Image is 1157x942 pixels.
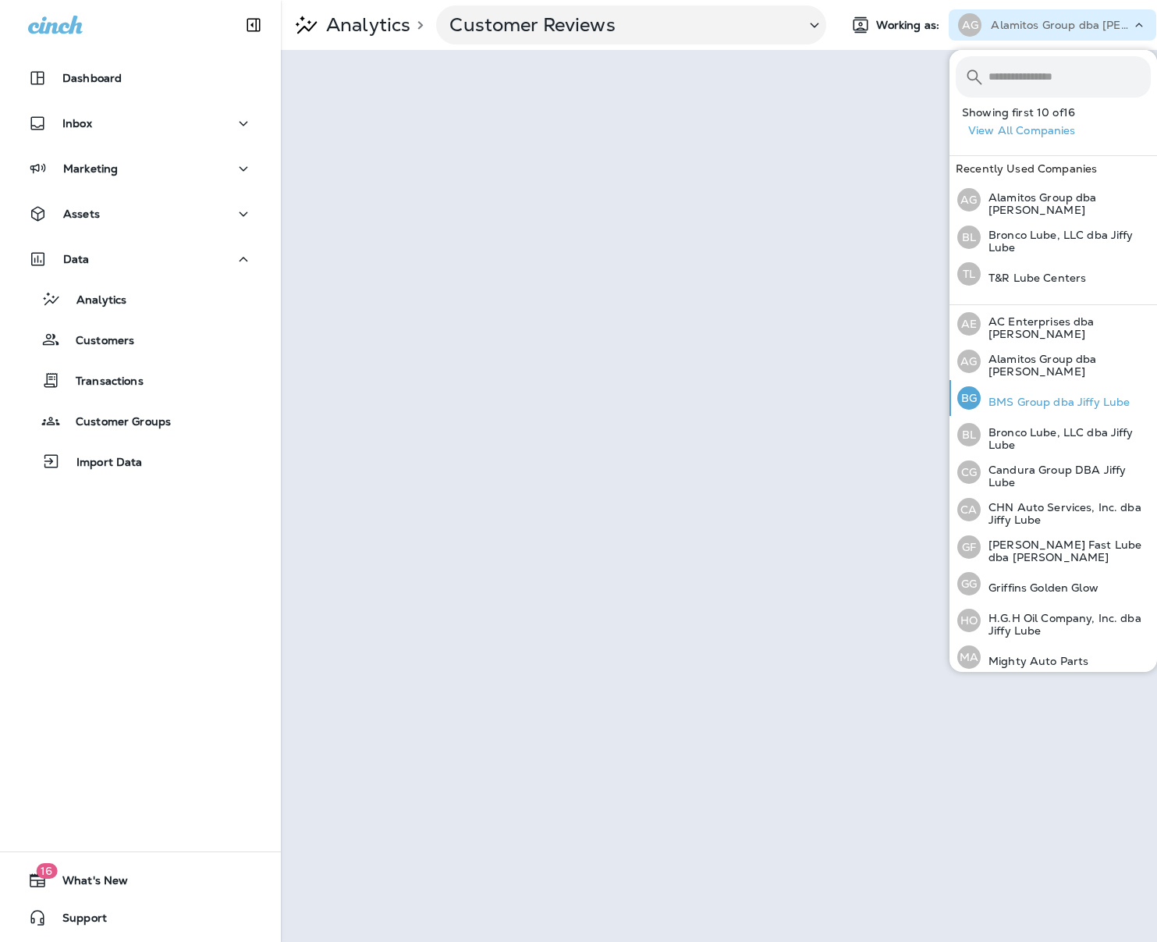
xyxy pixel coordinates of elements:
[949,602,1157,639] button: HOH.G.H Oil Company, Inc. dba Jiffy Lube
[876,19,942,32] span: Working as:
[16,865,265,896] button: 16What's New
[62,117,92,130] p: Inbox
[16,198,265,229] button: Assets
[957,423,981,446] div: BL
[63,253,90,265] p: Data
[949,156,1157,181] div: Recently Used Companies
[949,343,1157,380] button: AGAlamitos Group dba [PERSON_NAME]
[16,323,265,356] button: Customers
[62,72,122,84] p: Dashboard
[60,334,134,349] p: Customers
[320,13,410,37] p: Analytics
[981,272,1086,284] p: T&R Lube Centers
[16,445,265,478] button: Import Data
[957,609,981,632] div: HO
[981,655,1088,667] p: Mighty Auto Parts
[981,229,1151,254] p: Bronco Lube, LLC dba Jiffy Lube
[16,902,265,933] button: Support
[949,305,1157,343] button: AEAC Enterprises dba [PERSON_NAME]
[949,453,1157,491] button: CGCandura Group DBA Jiffy Lube
[981,396,1130,408] p: BMS Group dba Jiffy Lube
[949,256,1157,292] button: TLT&R Lube Centers
[957,535,981,559] div: GF
[232,9,275,41] button: Collapse Sidebar
[962,106,1157,119] p: Showing first 10 of 16
[949,566,1157,602] button: GGGriffins Golden Glow
[16,62,265,94] button: Dashboard
[949,380,1157,416] button: BGBMS Group dba Jiffy Lube
[47,912,107,930] span: Support
[981,539,1151,563] p: [PERSON_NAME] Fast Lube dba [PERSON_NAME]
[957,262,981,286] div: TL
[981,353,1151,378] p: Alamitos Group dba [PERSON_NAME]
[949,219,1157,256] button: BLBronco Lube, LLC dba Jiffy Lube
[63,208,100,220] p: Assets
[981,315,1151,340] p: AC Enterprises dba [PERSON_NAME]
[36,863,57,879] span: 16
[957,645,981,669] div: MA
[16,153,265,184] button: Marketing
[957,498,981,521] div: CA
[981,426,1151,451] p: Bronco Lube, LLC dba Jiffy Lube
[949,639,1157,675] button: MAMighty Auto Parts
[958,13,981,37] div: AG
[16,364,265,396] button: Transactions
[47,874,128,893] span: What's New
[16,108,265,139] button: Inbox
[981,464,1151,489] p: Candura Group DBA Jiffy Lube
[991,19,1131,31] p: Alamitos Group dba [PERSON_NAME]
[949,416,1157,453] button: BLBronco Lube, LLC dba Jiffy Lube
[16,283,265,315] button: Analytics
[981,612,1151,637] p: H.G.H Oil Company, Inc. dba Jiffy Lube
[962,119,1157,143] button: View All Companies
[957,312,981,336] div: AE
[981,501,1151,526] p: CHN Auto Services, Inc. dba Jiffy Lube
[957,188,981,212] div: AG
[957,350,981,373] div: AG
[957,460,981,484] div: CG
[981,191,1151,216] p: Alamitos Group dba [PERSON_NAME]
[16,404,265,437] button: Customer Groups
[949,491,1157,528] button: CACHN Auto Services, Inc. dba Jiffy Lube
[60,415,171,430] p: Customer Groups
[957,386,981,410] div: BG
[60,375,144,389] p: Transactions
[16,243,265,275] button: Data
[61,456,143,471] p: Import Data
[449,13,793,37] p: Customer Reviews
[981,581,1098,594] p: Griffins Golden Glow
[957,226,981,249] div: BL
[63,162,118,175] p: Marketing
[949,528,1157,566] button: GF[PERSON_NAME] Fast Lube dba [PERSON_NAME]
[410,19,424,31] p: >
[949,181,1157,219] button: AGAlamitos Group dba [PERSON_NAME]
[61,293,126,308] p: Analytics
[957,572,981,595] div: GG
